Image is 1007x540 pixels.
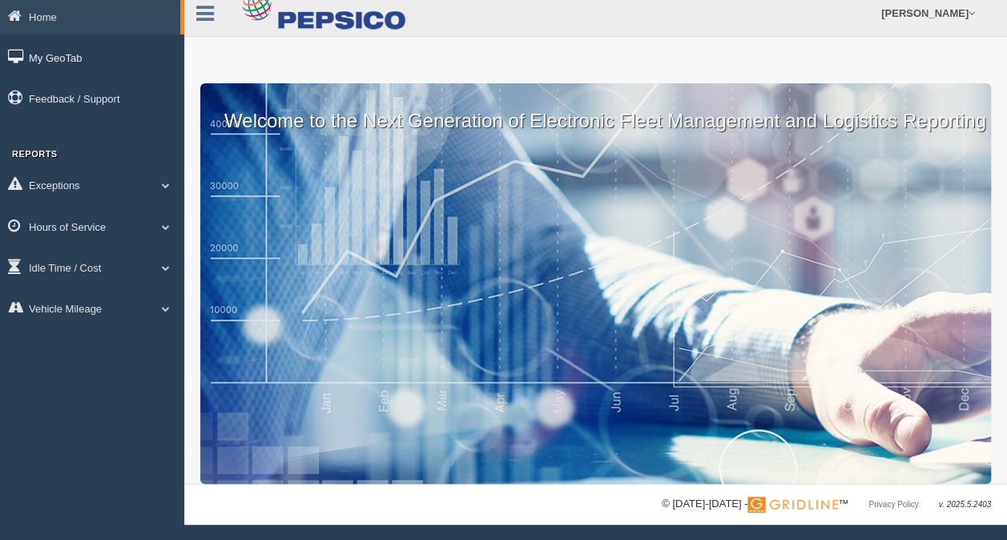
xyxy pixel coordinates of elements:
p: Welcome to the Next Generation of Electronic Fleet Management and Logistics Reporting [200,83,991,135]
a: Privacy Policy [868,500,918,509]
span: v. 2025.5.2403 [939,500,991,509]
img: Gridline [747,497,838,513]
div: © [DATE]-[DATE] - ™ [662,496,991,513]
